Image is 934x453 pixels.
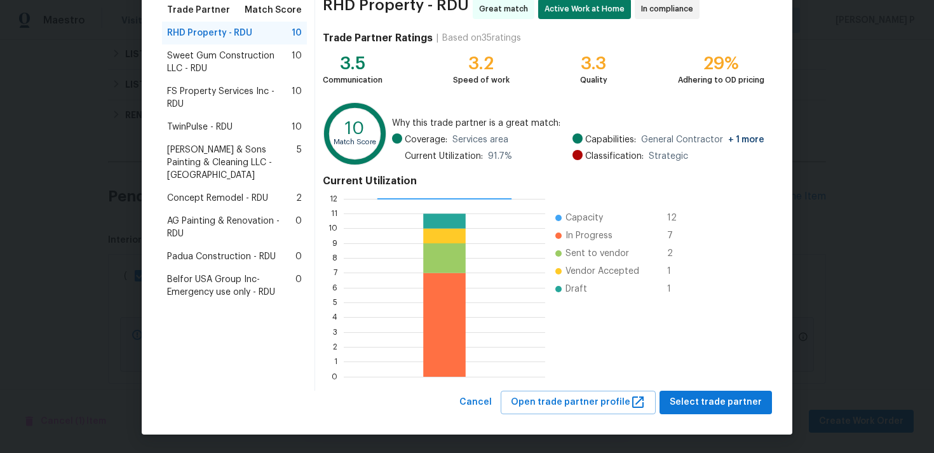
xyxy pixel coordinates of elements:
[565,212,603,224] span: Capacity
[585,150,644,163] span: Classification:
[405,150,483,163] span: Current Utilization:
[565,265,639,278] span: Vendor Accepted
[167,121,233,133] span: TwinPulse - RDU
[323,32,433,44] h4: Trade Partner Ratings
[667,247,687,260] span: 2
[333,328,337,336] text: 3
[323,175,764,187] h4: Current Utilization
[295,215,302,240] span: 0
[392,117,764,130] span: Why this trade partner is a great match:
[167,4,230,17] span: Trade Partner
[565,283,587,295] span: Draft
[585,133,636,146] span: Capabilities:
[167,250,276,263] span: Padua Construction - RDU
[580,57,607,70] div: 3.3
[641,3,698,15] span: In compliance
[167,192,268,205] span: Concept Remodel - RDU
[332,254,337,262] text: 8
[488,150,512,163] span: 91.7 %
[649,150,688,163] span: Strategic
[167,85,292,111] span: FS Property Services Inc - RDU
[501,391,656,414] button: Open trade partner profile
[453,57,510,70] div: 3.2
[433,32,442,44] div: |
[332,240,337,247] text: 9
[332,373,337,381] text: 0
[167,215,295,240] span: AG Painting & Renovation - RDU
[245,4,302,17] span: Match Score
[728,135,764,144] span: + 1 more
[331,210,337,217] text: 11
[667,212,687,224] span: 12
[545,3,630,15] span: Active Work at Home
[292,50,302,75] span: 10
[323,74,382,86] div: Communication
[167,27,252,39] span: RHD Property - RDU
[292,27,302,39] span: 10
[292,121,302,133] span: 10
[332,284,337,292] text: 6
[328,224,337,232] text: 10
[334,269,337,276] text: 7
[330,195,337,203] text: 12
[678,57,764,70] div: 29%
[479,3,533,15] span: Great match
[334,358,337,365] text: 1
[333,343,337,351] text: 2
[334,139,376,145] text: Match Score
[565,247,629,260] span: Sent to vendor
[323,57,382,70] div: 3.5
[580,74,607,86] div: Quality
[453,74,510,86] div: Speed of work
[167,50,292,75] span: Sweet Gum Construction LLC - RDU
[667,229,687,242] span: 7
[511,395,646,410] span: Open trade partner profile
[670,395,762,410] span: Select trade partner
[297,144,302,182] span: 5
[660,391,772,414] button: Select trade partner
[333,299,337,306] text: 5
[295,250,302,263] span: 0
[667,283,687,295] span: 1
[332,313,337,321] text: 4
[292,85,302,111] span: 10
[454,391,497,414] button: Cancel
[167,144,297,182] span: [PERSON_NAME] & Sons Painting & Cleaning LLC - [GEOGRAPHIC_DATA]
[452,133,508,146] span: Services area
[296,192,302,205] span: 2
[667,265,687,278] span: 1
[345,119,365,137] text: 10
[405,133,447,146] span: Coverage:
[295,273,302,299] span: 0
[678,74,764,86] div: Adhering to OD pricing
[459,395,492,410] span: Cancel
[442,32,521,44] div: Based on 35 ratings
[167,273,295,299] span: Belfor USA Group Inc-Emergency use only - RDU
[641,133,764,146] span: General Contractor
[565,229,613,242] span: In Progress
